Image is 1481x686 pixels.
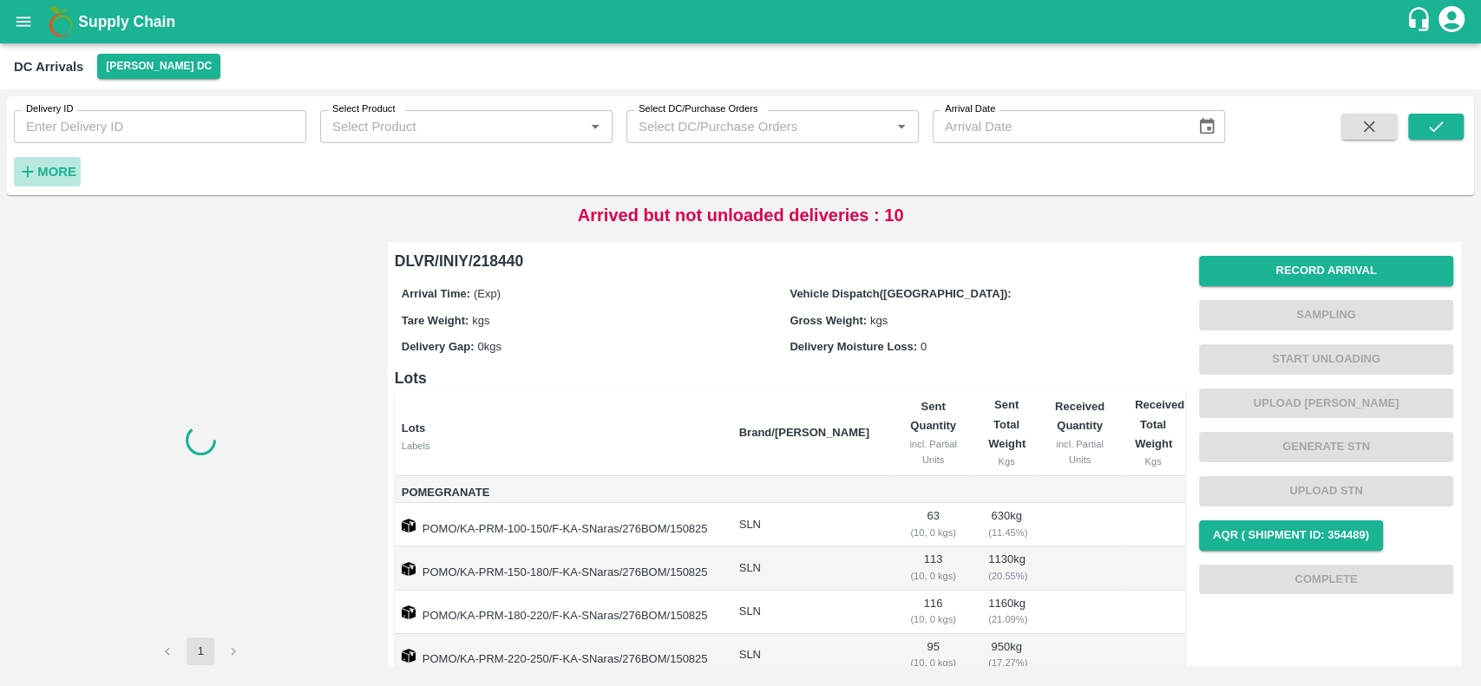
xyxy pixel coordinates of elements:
button: Choose date [1190,110,1223,143]
span: kgs [472,314,489,327]
div: Kgs [1135,454,1171,469]
button: More [14,157,81,186]
button: Open [584,115,606,138]
span: (Exp) [474,287,501,300]
div: customer-support [1406,6,1436,37]
input: Select DC/Purchase Orders [632,115,862,138]
label: Arrival Time: [402,287,470,300]
td: SLN [725,503,892,546]
b: Sent Total Weight [988,398,1026,450]
td: SLN [725,591,892,634]
label: Delivery ID [26,102,73,116]
button: Record Arrival [1199,256,1453,286]
span: Pomegranate [402,483,725,503]
td: 1130 kg [974,546,1039,590]
img: box [402,605,416,619]
div: DC Arrivals [14,56,83,78]
div: ( 20.55 %) [988,568,1025,584]
span: 0 [921,340,927,353]
img: logo [43,4,78,39]
a: Supply Chain [78,10,1406,34]
td: POMO/KA-PRM-180-220/F-KA-SNaras/276BOM/150825 [395,591,725,634]
span: kgs [870,314,888,327]
div: ( 17.27 %) [988,655,1025,670]
td: SLN [725,634,892,677]
span: 0 kgs [478,340,501,353]
td: 95 [892,634,974,677]
div: ( 11.45 %) [988,525,1025,540]
label: Select DC/Purchase Orders [639,102,757,116]
label: Delivery Gap: [402,340,475,353]
td: 113 [892,546,974,590]
td: 630 kg [974,503,1039,546]
td: 1160 kg [974,591,1039,634]
img: box [402,649,416,663]
div: incl. Partial Units [906,436,960,468]
button: Select DC [97,54,220,79]
label: Vehicle Dispatch([GEOGRAPHIC_DATA]): [790,287,1011,300]
div: ( 21.09 %) [988,611,1025,627]
b: Lots [402,421,425,434]
td: 63 [892,503,974,546]
h6: Lots [395,366,1185,390]
td: 950 kg [974,634,1039,677]
b: Supply Chain [78,13,175,30]
div: ( 10, 0 kgs) [906,568,960,584]
label: Gross Weight: [790,314,867,327]
div: Kgs [988,454,1025,469]
td: POMO/KA-PRM-100-150/F-KA-SNaras/276BOM/150825 [395,503,725,546]
div: ( 10, 0 kgs) [906,611,960,627]
button: AQR ( Shipment Id: 354489) [1199,520,1383,551]
td: 116 [892,591,974,634]
label: Select Product [332,102,395,116]
button: Open [890,115,913,138]
div: ( 10, 0 kgs) [906,525,960,540]
button: page 1 [187,637,214,665]
b: Brand/[PERSON_NAME] [739,426,869,439]
label: Delivery Moisture Loss: [790,340,917,353]
div: incl. Partial Units [1052,436,1107,468]
h6: DLVR/INIY/218440 [395,249,1185,273]
nav: pagination navigation [151,637,250,665]
td: POMO/KA-PRM-150-180/F-KA-SNaras/276BOM/150825 [395,546,725,590]
td: POMO/KA-PRM-220-250/F-KA-SNaras/276BOM/150825 [395,634,725,677]
p: Arrived but not unloaded deliveries : 10 [578,202,904,228]
div: Labels [402,438,725,454]
b: Received Quantity [1055,400,1104,432]
strong: More [37,165,76,179]
input: Enter Delivery ID [14,110,306,143]
input: Arrival Date [933,110,1183,143]
div: ( 10, 0 kgs) [906,655,960,670]
input: Select Product [325,115,579,138]
b: Sent Quantity [910,400,956,432]
label: Arrival Date [945,102,995,116]
b: Received Total Weight [1135,398,1184,450]
label: Tare Weight: [402,314,469,327]
div: account of current user [1436,3,1467,40]
img: box [402,519,416,532]
img: box [402,562,416,576]
td: SLN [725,546,892,590]
button: open drawer [3,2,43,42]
